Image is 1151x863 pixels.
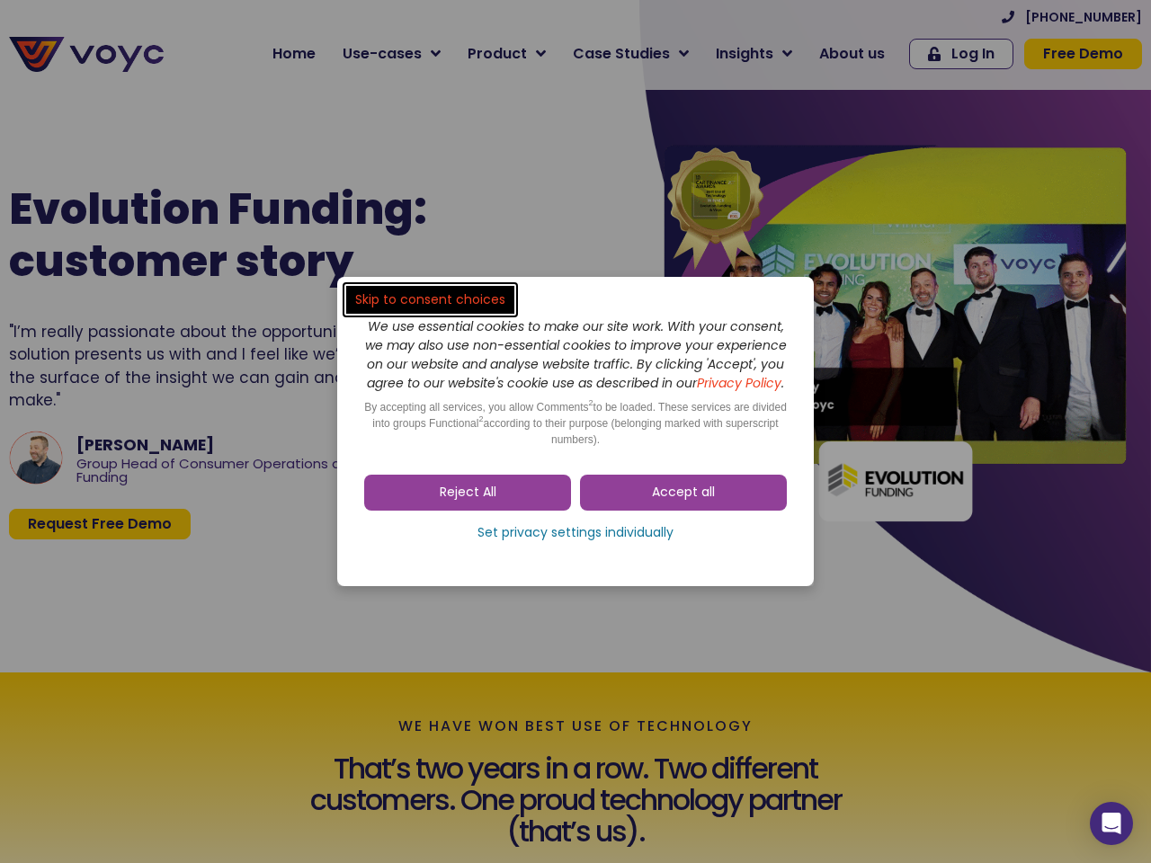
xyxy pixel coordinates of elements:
a: Privacy Policy [697,374,781,392]
i: We use essential cookies to make our site work. With your consent, we may also use non-essential ... [365,317,787,392]
span: By accepting all services, you allow Comments to be loaded. These services are divided into group... [364,401,787,446]
a: Reject All [364,475,571,511]
a: Accept all [580,475,787,511]
a: Set privacy settings individually [364,520,787,547]
span: Reject All [440,484,496,502]
span: Accept all [652,484,715,502]
sup: 2 [589,398,593,407]
sup: 2 [478,414,483,423]
span: Set privacy settings individually [477,524,674,542]
a: Skip to consent choices [346,286,514,314]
